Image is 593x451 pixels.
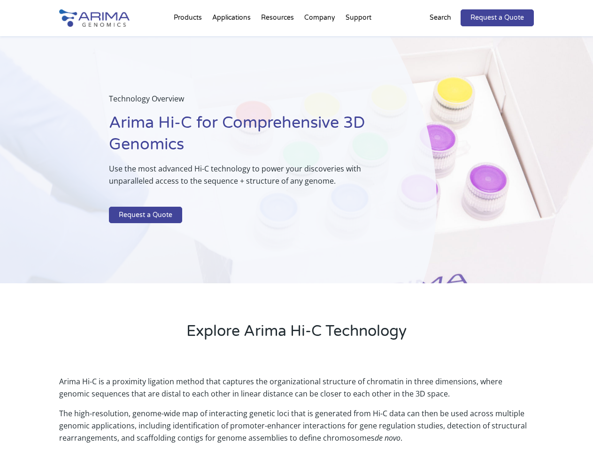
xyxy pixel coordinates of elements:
h1: Arima Hi-C for Comprehensive 3D Genomics [109,112,389,163]
h2: Explore Arima Hi-C Technology [59,321,533,349]
a: Request a Quote [109,207,182,224]
p: Search [430,12,451,24]
p: Arima Hi-C is a proximity ligation method that captures the organizational structure of chromatin... [59,375,533,407]
img: Arima-Genomics-logo [59,9,130,27]
i: de novo [375,433,400,443]
p: Technology Overview [109,93,389,112]
p: Use the most advanced Hi-C technology to power your discoveries with unparalleled access to the s... [109,163,389,194]
a: Request a Quote [461,9,534,26]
